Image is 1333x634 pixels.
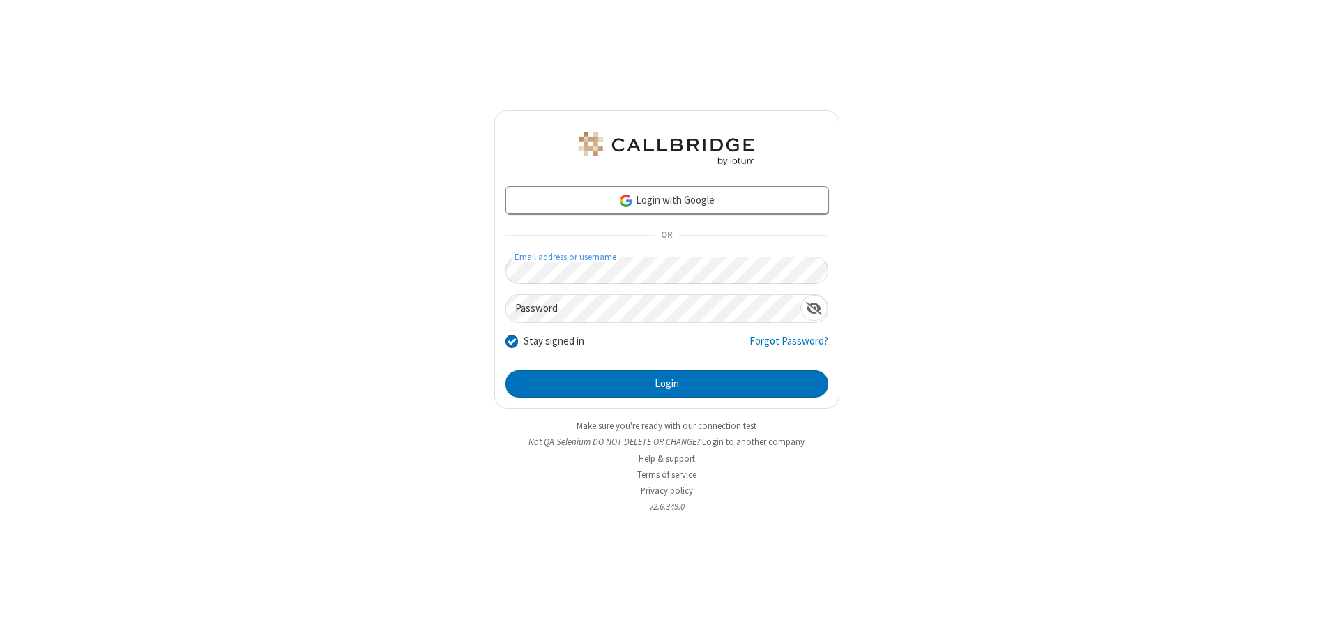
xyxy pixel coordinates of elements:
a: Help & support [639,453,695,465]
input: Email address or username [505,257,828,284]
input: Password [506,295,800,322]
a: Make sure you're ready with our connection test [577,420,756,432]
img: QA Selenium DO NOT DELETE OR CHANGE [576,132,757,165]
li: Not QA Selenium DO NOT DELETE OR CHANGE? [494,435,839,448]
img: google-icon.png [618,193,634,209]
li: v2.6.349.0 [494,500,839,513]
a: Privacy policy [641,485,693,497]
button: Login [505,370,828,398]
a: Login with Google [505,186,828,214]
span: OR [655,226,678,246]
a: Terms of service [637,469,696,481]
a: Forgot Password? [749,333,828,360]
button: Login to another company [702,435,805,448]
label: Stay signed in [524,333,584,349]
div: Show password [800,295,828,321]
